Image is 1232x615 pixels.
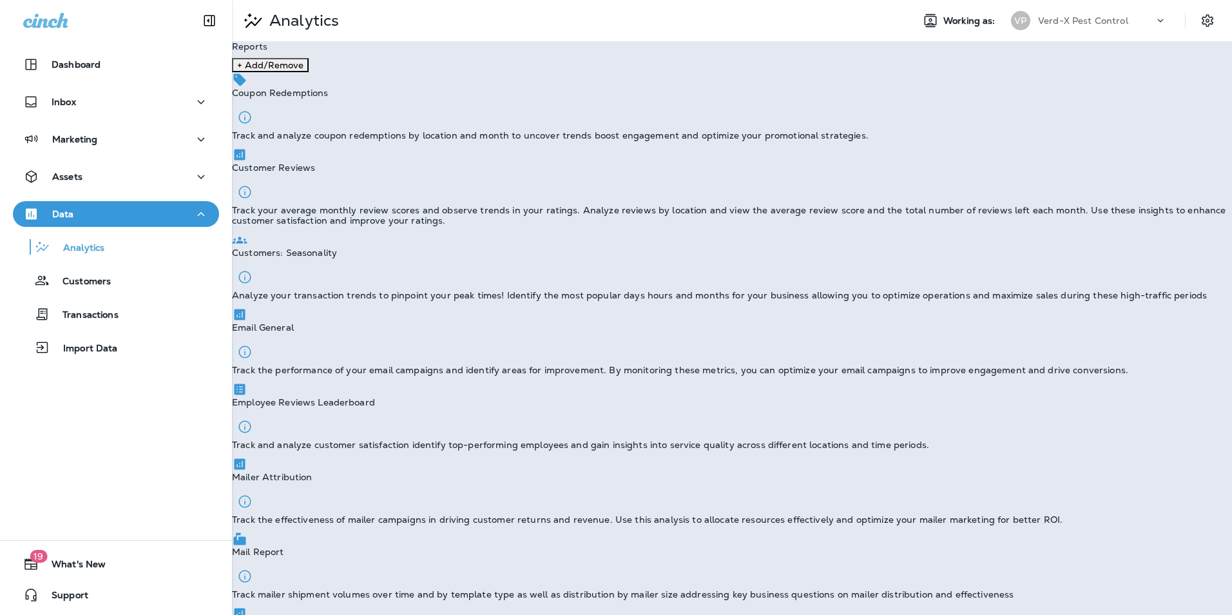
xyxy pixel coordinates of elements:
p: Track your average monthly review scores and observe trends in your ratings. Analyze reviews by l... [232,205,1232,226]
button: Collapse Sidebar [191,8,227,34]
button: Data [13,201,219,227]
button: Marketing [13,126,219,152]
p: Reports [232,41,1232,52]
button: View details [232,414,258,440]
button: Customers [13,267,219,294]
button: Analytics [13,233,219,260]
p: Analytics [264,11,339,30]
p: Analyze your transaction trends to pinpoint your peak times! Identify the most popular days hours... [232,290,1232,300]
p: Verd-X Pest Control [1038,15,1128,26]
button: View details [232,264,258,290]
p: Marketing [52,134,97,144]
p: Customers [50,276,111,288]
p: Employee Reviews Leaderboard [232,397,375,407]
p: Transactions [50,309,119,322]
button: View details [232,489,258,514]
p: Analytics [50,242,104,255]
button: View details [232,339,258,365]
span: Working as: [943,15,998,26]
button: Inbox [13,89,219,115]
span: Support [39,590,88,605]
p: Customers: Seasonality [232,248,337,258]
p: Track the performance of your email campaigns and identify areas for improvement. By monitoring t... [232,365,1232,375]
span: 19 [30,550,47,563]
p: Assets [52,171,82,182]
button: View details [232,104,258,130]
p: Data [52,209,74,219]
button: Transactions [13,300,219,327]
p: Email General [232,322,294,333]
p: Coupon Redemptions [232,88,329,98]
span: What's New [39,559,106,574]
p: Track and analyze customer satisfaction identify top-performing employees and gain insights into ... [232,440,1232,450]
button: View details [232,179,258,205]
p: Dashboard [52,59,101,70]
p: Track mailer shipment volumes over time and by template type as well as distribution by mailer si... [232,589,1232,600]
p: Inbox [52,97,76,107]
button: Import Data [13,334,219,361]
button: Settings [1196,9,1219,32]
div: VP [1011,11,1030,30]
p: Mail Report [232,547,284,557]
button: Assets [13,164,219,190]
button: View details [232,563,258,589]
p: Customer Reviews [232,162,315,173]
p: Track and analyze coupon redemptions by location and month to uncover trends boost engagement and... [232,130,1232,141]
p: Import Data [50,343,118,355]
p: Mailer Attribution [232,472,313,482]
button: + Add/Remove [232,58,309,72]
p: Track the effectiveness of mailer campaigns in driving customer returns and revenue. Use this ana... [232,514,1232,525]
button: Support [13,582,219,608]
button: 19What's New [13,551,219,577]
button: Dashboard [13,52,219,77]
